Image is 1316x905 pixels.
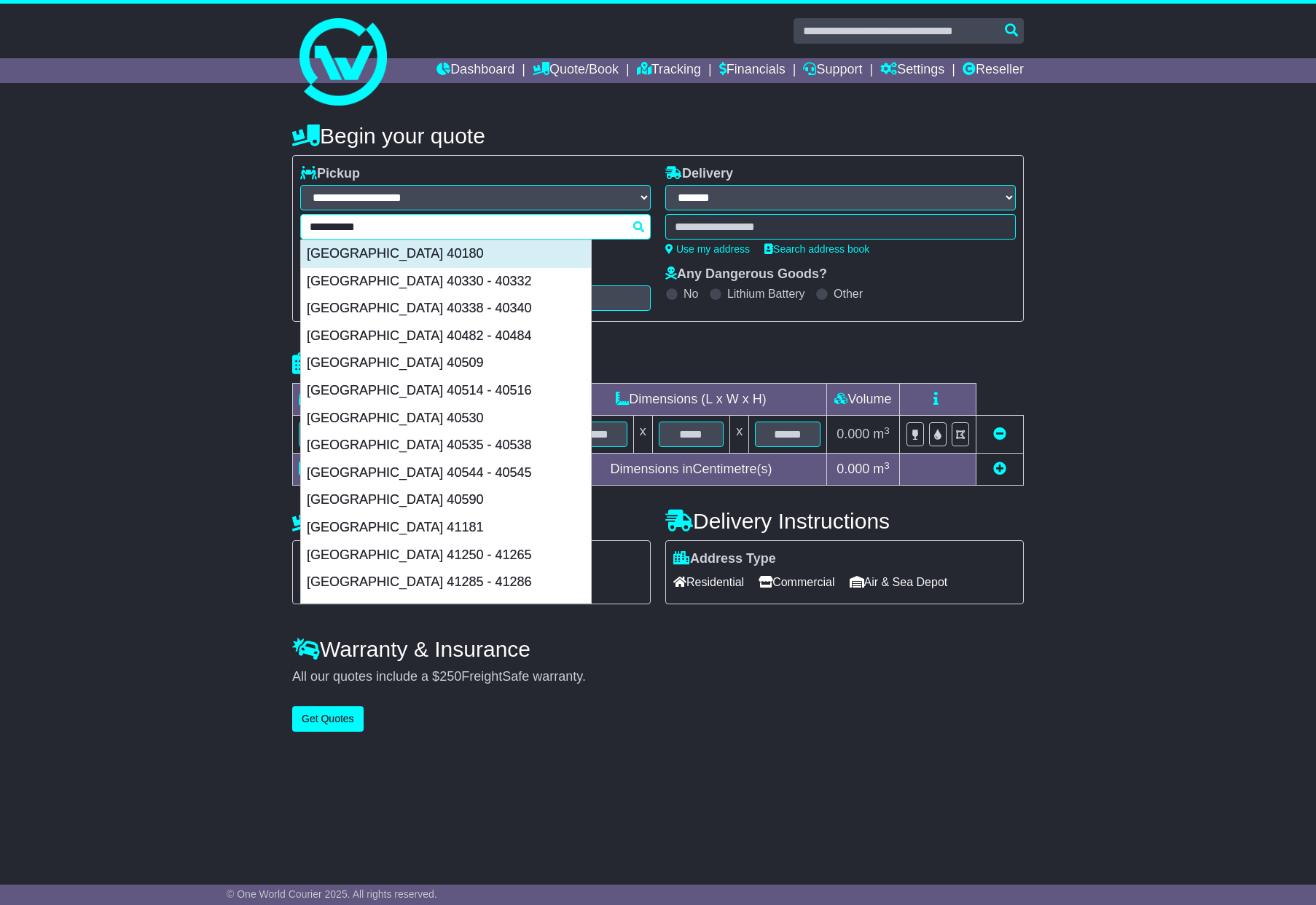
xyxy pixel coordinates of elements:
[301,349,591,377] div: [GEOGRAPHIC_DATA] 40509
[301,596,591,624] div: [GEOGRAPHIC_DATA] 41292 - 41297
[533,58,619,83] a: Quote/Book
[884,460,890,471] sup: 3
[684,287,698,301] label: No
[301,486,591,514] div: [GEOGRAPHIC_DATA] 40590
[727,287,805,301] label: Lithium Battery
[837,462,869,476] span: 0.000
[292,352,475,376] h4: Package details |
[555,384,826,416] td: Dimensions (L x W x H)
[301,542,591,569] div: [GEOGRAPHIC_DATA] 41250 - 41265
[764,243,869,255] a: Search address book
[834,287,863,301] label: Other
[301,268,591,296] div: [GEOGRAPHIC_DATA] 40330 - 40332
[555,454,826,486] td: Dimensions in Centimetre(s)
[300,166,360,182] label: Pickup
[633,416,652,454] td: x
[301,569,591,596] div: [GEOGRAPHIC_DATA] 41285 - 41286
[439,669,461,684] span: 250
[873,427,890,441] span: m
[301,323,591,350] div: [GEOGRAPHIC_DATA] 40482 - 40484
[963,58,1024,83] a: Reseller
[436,58,514,83] a: Dashboard
[880,58,944,83] a: Settings
[301,405,591,432] div: [GEOGRAPHIC_DATA] 40530
[300,214,651,240] typeahead: Please provide city
[301,514,591,542] div: [GEOGRAPHIC_DATA] 41181
[993,462,1006,476] a: Add new item
[665,243,750,255] a: Use my address
[301,295,591,323] div: [GEOGRAPHIC_DATA] 40338 - 40340
[301,459,591,487] div: [GEOGRAPHIC_DATA] 40544 - 40545
[227,888,437,900] span: © One World Courier 2025. All rights reserved.
[826,384,899,416] td: Volume
[293,454,415,486] td: Total
[292,509,651,533] h4: Pickup Instructions
[301,240,591,268] div: [GEOGRAPHIC_DATA] 40180
[730,416,749,454] td: x
[673,571,744,593] span: Residential
[292,706,364,732] button: Get Quotes
[759,571,834,593] span: Commercial
[673,551,776,567] label: Address Type
[301,377,591,405] div: [GEOGRAPHIC_DATA] 40514 - 40516
[719,58,786,83] a: Financials
[837,427,869,441] span: 0.000
[301,432,591,459] div: [GEOGRAPHIC_DATA] 40535 - 40538
[292,124,1024,148] h4: Begin your quote
[665,166,733,182] label: Delivery
[884,425,890,436] sup: 3
[993,427,1006,441] a: Remove this item
[665,509,1024,533] h4: Delivery Instructions
[293,384,415,416] td: Type
[292,669,1024,685] div: All our quotes include a $ FreightSafe warranty.
[637,58,701,83] a: Tracking
[665,266,827,282] label: Any Dangerous Goods?
[873,462,890,476] span: m
[292,637,1024,661] h4: Warranty & Insurance
[850,571,948,593] span: Air & Sea Depot
[803,58,862,83] a: Support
